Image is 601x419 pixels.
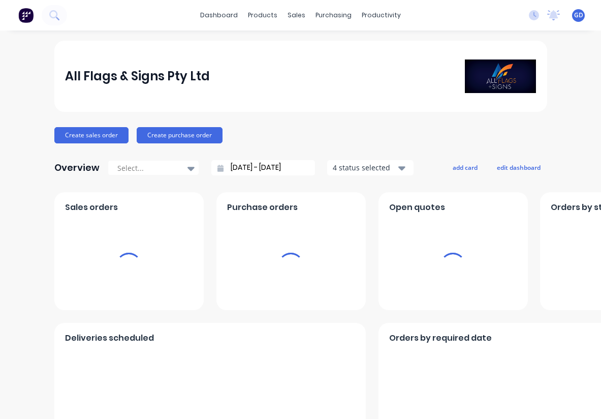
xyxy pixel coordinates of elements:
div: purchasing [310,8,357,23]
button: add card [446,161,484,174]
div: Overview [54,158,100,178]
span: GD [574,11,583,20]
span: Orders by required date [389,332,492,344]
span: Sales orders [65,201,118,214]
div: sales [282,8,310,23]
a: dashboard [195,8,243,23]
div: 4 status selected [333,162,397,173]
span: Deliveries scheduled [65,332,154,344]
button: Create purchase order [137,127,223,143]
button: 4 status selected [327,160,414,175]
button: Create sales order [54,127,129,143]
button: edit dashboard [490,161,547,174]
img: Factory [18,8,34,23]
span: Open quotes [389,201,445,214]
div: All Flags & Signs Pty Ltd [65,66,210,86]
div: products [243,8,282,23]
img: All Flags & Signs Pty Ltd [465,59,536,93]
div: productivity [357,8,406,23]
span: Purchase orders [227,201,298,214]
